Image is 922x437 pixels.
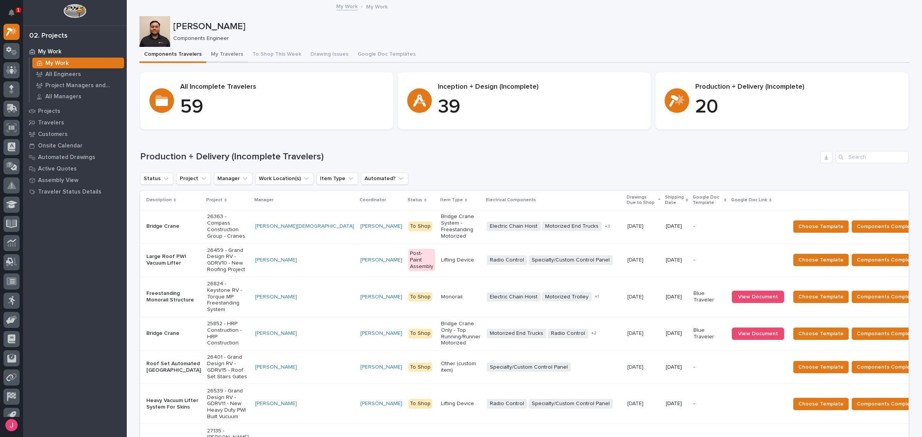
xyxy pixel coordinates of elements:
p: Bridge Crane Only - Top Running/Runner Motorized [441,321,481,346]
p: All Engineers [45,71,81,78]
button: Components Travelers [139,47,206,63]
p: Active Quotes [38,166,77,172]
a: View Document [732,328,784,340]
p: Project Managers and Engineers [45,82,121,89]
p: Components Engineer [173,35,904,42]
span: + 2 [591,331,597,336]
button: Status [140,172,173,185]
span: Choose Template [798,292,844,301]
span: Motorized Trolley [542,292,592,302]
div: 02. Projects [29,32,68,40]
button: My Travelers [206,47,248,63]
p: Google Doc Link [731,196,767,204]
div: Post-Paint Assembly [408,249,435,271]
div: Notifications1 [10,9,20,22]
span: Choose Template [798,329,844,338]
a: Automated Drawings [23,151,127,163]
span: Specialty/Custom Control Panel [529,399,613,409]
p: Project [206,196,222,204]
p: [DATE] [627,329,645,337]
p: [DATE] [627,292,645,300]
p: All Incomplete Travelers [180,83,384,91]
p: Shipping Date [665,193,684,207]
h1: Production + Delivery (Incomplete Travelers) [140,151,817,162]
button: Components Complete [852,220,921,233]
a: [PERSON_NAME] [360,330,402,337]
a: All Engineers [30,69,127,79]
p: - [693,257,726,263]
span: View Document [738,331,778,336]
button: Automated? [361,172,408,185]
button: Choose Template [793,220,849,233]
input: Search [836,151,909,163]
p: - [693,223,726,230]
a: View Document [732,291,784,303]
p: Production + Delivery (Incomplete) [695,83,899,91]
span: Components Complete [857,222,916,231]
p: Heavy Vacuum Lifter System For Skins [146,397,201,411]
p: Description [146,196,172,204]
span: Radio Control [487,399,527,409]
button: Choose Template [793,361,849,373]
span: Components Complete [857,255,916,265]
p: [DATE] [627,363,645,371]
button: Components Complete [852,398,921,410]
p: Assembly View [38,177,78,184]
p: [DATE] [627,399,645,407]
a: [PERSON_NAME][DEMOGRAPHIC_DATA] [255,223,354,230]
a: [PERSON_NAME] [360,364,402,371]
a: [PERSON_NAME] [255,330,297,337]
div: To Shop [408,329,432,338]
button: Choose Template [793,328,849,340]
p: Blue Traveler [693,290,726,303]
span: Motorized End Trucks [487,329,546,338]
span: + 1 [595,295,599,299]
button: Notifications [3,5,20,21]
p: Freestanding Monorail Structure [146,290,201,303]
p: [DATE] [666,330,687,337]
a: Projects [23,105,127,117]
div: To Shop [408,363,432,372]
span: Components Complete [857,292,916,301]
p: 20 [695,96,899,119]
p: - [693,364,726,371]
span: Choose Template [798,255,844,265]
button: Components Complete [852,291,921,303]
button: Components Complete [852,254,921,266]
span: Radio Control [548,329,588,338]
span: Electric Chain Hoist [487,222,541,231]
p: Manager [254,196,274,204]
p: Roof Set Automated [GEOGRAPHIC_DATA] [146,361,201,374]
button: Google Doc Templates [353,47,420,63]
p: Drawings Due to Shop [627,193,656,207]
button: Choose Template [793,398,849,410]
span: Components Complete [857,399,916,409]
p: 26824 - Keystone RV - Torque MP Freestanding System [207,281,249,313]
p: Onsite Calendar [38,142,83,149]
a: Traveler Status Details [23,186,127,197]
a: [PERSON_NAME] [255,401,297,407]
button: Work Location(s) [255,172,313,185]
span: Choose Template [798,399,844,409]
p: Monorail [441,294,481,300]
p: Electrical Components [486,196,536,204]
span: View Document [738,294,778,300]
p: Customers [38,131,68,138]
p: [PERSON_NAME] [173,21,907,32]
button: users-avatar [3,417,20,433]
span: Components Complete [857,363,916,372]
p: Large Roof PWI Vacuum Lifter [146,253,201,267]
a: [PERSON_NAME] [360,223,402,230]
button: Components Complete [852,328,921,340]
p: Traveler Status Details [38,189,101,195]
a: [PERSON_NAME] [360,401,402,407]
a: All Managers [30,91,127,102]
p: Lifting Device [441,401,481,407]
p: Item Type [440,196,463,204]
p: Coordinator [360,196,386,204]
p: My Work [366,2,388,10]
div: To Shop [408,399,432,409]
p: Inception + Design (Incomplete) [438,83,642,91]
p: [DATE] [666,364,687,371]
